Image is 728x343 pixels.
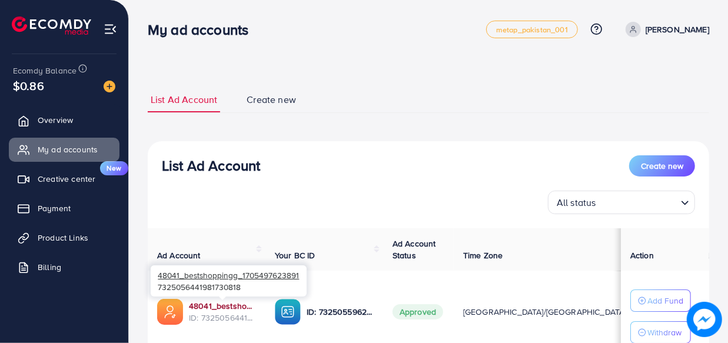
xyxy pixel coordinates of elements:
span: Approved [393,304,443,319]
button: Add Fund [630,289,691,312]
p: [PERSON_NAME] [646,22,709,36]
span: ID: 7325056441981730818 [189,312,256,324]
a: 48041_bestshoppingg_1705497623891 [189,300,256,312]
span: Ad Account [157,249,201,261]
span: Billing [38,261,61,273]
div: 7325056441981730818 [151,265,307,297]
span: Your BC ID [275,249,315,261]
a: Payment [9,197,119,220]
a: metap_pakistan_001 [486,21,578,38]
span: Creative center [38,173,95,185]
span: Create new [641,160,683,172]
input: Search for option [600,192,676,211]
a: Billing [9,255,119,279]
div: Search for option [548,191,695,214]
span: metap_pakistan_001 [496,26,568,34]
img: logo [12,16,91,35]
span: Create new [247,93,296,106]
h3: My ad accounts [148,21,258,38]
span: New [100,161,128,175]
span: 48041_bestshoppingg_1705497623891 [158,269,299,281]
span: Overview [38,114,73,126]
button: Create new [629,155,695,177]
span: Payment [38,202,71,214]
span: Ecomdy Balance [13,65,77,76]
img: menu [104,22,117,36]
img: ic-ba-acc.ded83a64.svg [275,299,301,325]
span: Ad Account Status [393,238,436,261]
p: Withdraw [647,325,682,339]
span: Product Links [38,232,88,244]
h3: List Ad Account [162,157,260,174]
img: image [687,302,722,337]
a: My ad accounts [9,138,119,161]
img: image [104,81,115,92]
p: Add Fund [647,294,683,308]
a: [PERSON_NAME] [621,22,709,37]
img: ic-ads-acc.e4c84228.svg [157,299,183,325]
span: All status [554,194,599,211]
p: ID: 7325055962186809345 [307,305,374,319]
span: $0.86 [13,77,44,94]
span: [GEOGRAPHIC_DATA]/[GEOGRAPHIC_DATA] [463,306,627,318]
a: Overview [9,108,119,132]
span: List Ad Account [151,93,217,106]
span: Time Zone [463,249,503,261]
a: Creative centerNew [9,167,119,191]
span: My ad accounts [38,144,98,155]
span: Action [630,249,654,261]
a: Product Links [9,226,119,249]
